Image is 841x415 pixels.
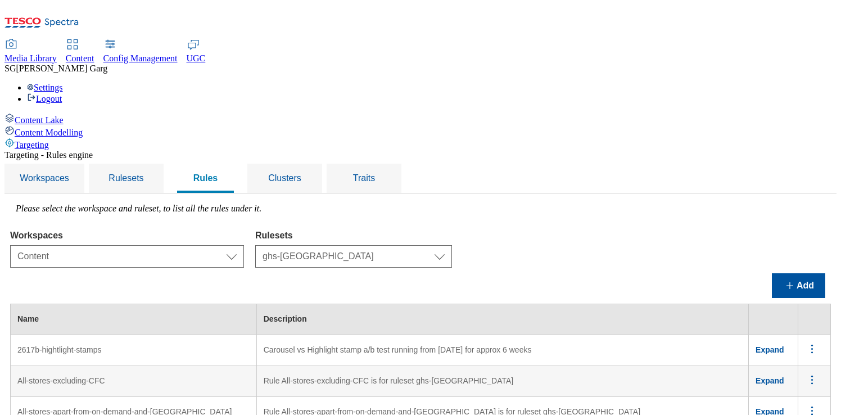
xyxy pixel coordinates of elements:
label: Workspaces [10,231,244,241]
span: Content [66,53,94,63]
div: Targeting - Rules engine [4,150,837,160]
a: Logout [27,94,62,103]
td: All-stores-excluding-CFC [11,366,257,397]
a: Content Modelling [4,125,837,138]
a: UGC [187,40,206,64]
a: Targeting [4,138,837,150]
a: Content [66,40,94,64]
a: Config Management [103,40,178,64]
span: Workspaces [20,173,69,183]
button: Add [772,273,825,298]
span: Config Management [103,53,178,63]
span: Expand [756,376,784,385]
label: Please select the workspace and ruleset, to list all the rules under it. [16,204,261,213]
a: Media Library [4,40,57,64]
span: Traits [353,173,375,183]
td: Carousel vs Highlight stamp a/b test running from [DATE] for approx 6 weeks [256,335,748,366]
span: Content Modelling [15,128,83,137]
a: Settings [27,83,63,92]
svg: menus [805,373,819,387]
a: Content Lake [4,113,837,125]
span: Clusters [268,173,301,183]
span: Expand [756,345,784,354]
span: Rulesets [108,173,143,183]
span: Content Lake [15,115,64,125]
td: 2617b-hightlight-stamps [11,335,257,366]
span: SG [4,64,16,73]
span: Rules [193,173,218,183]
svg: menus [805,342,819,356]
th: Description [256,304,748,335]
span: Media Library [4,53,57,63]
td: Rule All-stores-excluding-CFC is for ruleset ghs-[GEOGRAPHIC_DATA] [256,366,748,397]
span: Targeting [15,140,49,150]
span: [PERSON_NAME] Garg [16,64,107,73]
th: Name [11,304,257,335]
span: UGC [187,53,206,63]
label: Rulesets [255,231,452,241]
